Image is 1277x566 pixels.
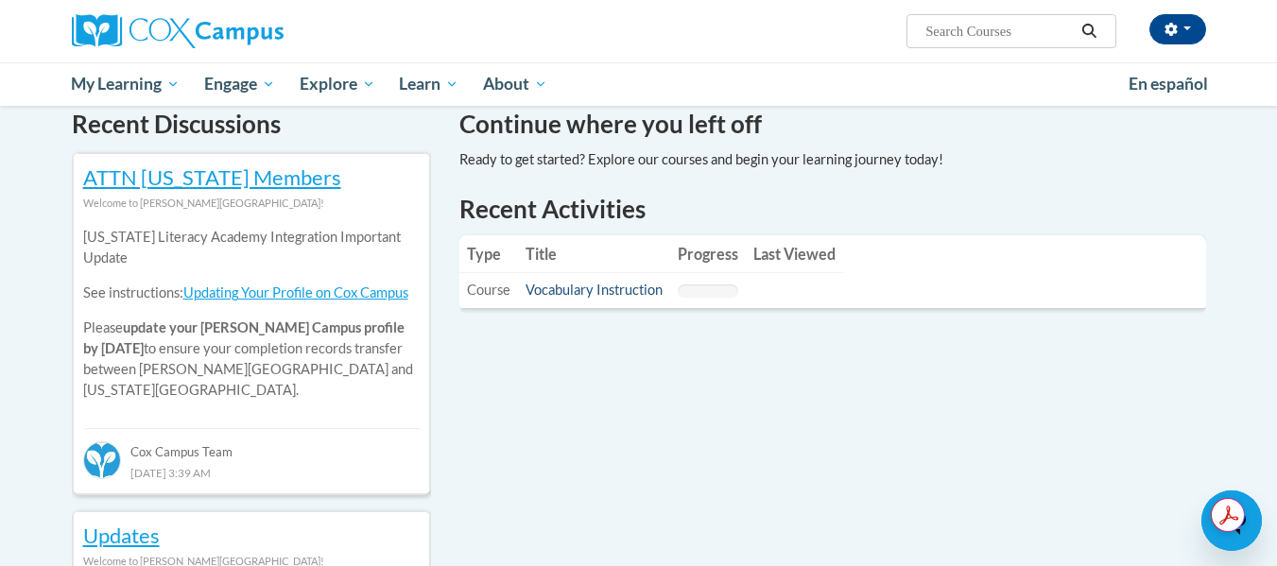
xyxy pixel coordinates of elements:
a: Vocabulary Instruction [526,282,663,298]
h4: Recent Discussions [72,106,431,143]
th: Last Viewed [746,235,843,273]
div: [DATE] 3:39 AM [83,462,420,483]
a: ATTN [US_STATE] Members [83,164,341,190]
th: Title [518,235,670,273]
th: Progress [670,235,746,273]
a: Engage [192,62,287,106]
a: Learn [387,62,471,106]
span: Explore [300,73,375,95]
a: My Learning [60,62,193,106]
h4: Continue where you left off [459,106,1206,143]
a: En español [1116,64,1220,104]
div: Cox Campus Team [83,428,420,462]
a: Cox Campus [72,14,431,48]
h1: Recent Activities [459,192,1206,226]
a: Updating Your Profile on Cox Campus [183,284,408,300]
span: My Learning [71,73,180,95]
span: About [483,73,547,95]
div: Please to ensure your completion records transfer between [PERSON_NAME][GEOGRAPHIC_DATA] and [US_... [83,214,420,415]
button: Search [1075,20,1103,43]
div: Main menu [43,62,1234,106]
button: Account Settings [1149,14,1206,44]
b: update your [PERSON_NAME] Campus profile by [DATE] [83,319,405,356]
iframe: Button to launch messaging window [1201,490,1262,551]
span: Engage [204,73,275,95]
a: Explore [287,62,388,106]
img: Cox Campus [72,14,284,48]
img: Cox Campus Team [83,441,121,479]
span: Learn [399,73,458,95]
th: Type [459,235,518,273]
span: En español [1129,74,1208,94]
p: [US_STATE] Literacy Academy Integration Important Update [83,227,420,268]
a: Updates [83,523,160,548]
p: See instructions: [83,283,420,303]
div: Welcome to [PERSON_NAME][GEOGRAPHIC_DATA]! [83,193,420,214]
a: About [471,62,560,106]
span: Course [467,282,510,298]
input: Search Courses [923,20,1075,43]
